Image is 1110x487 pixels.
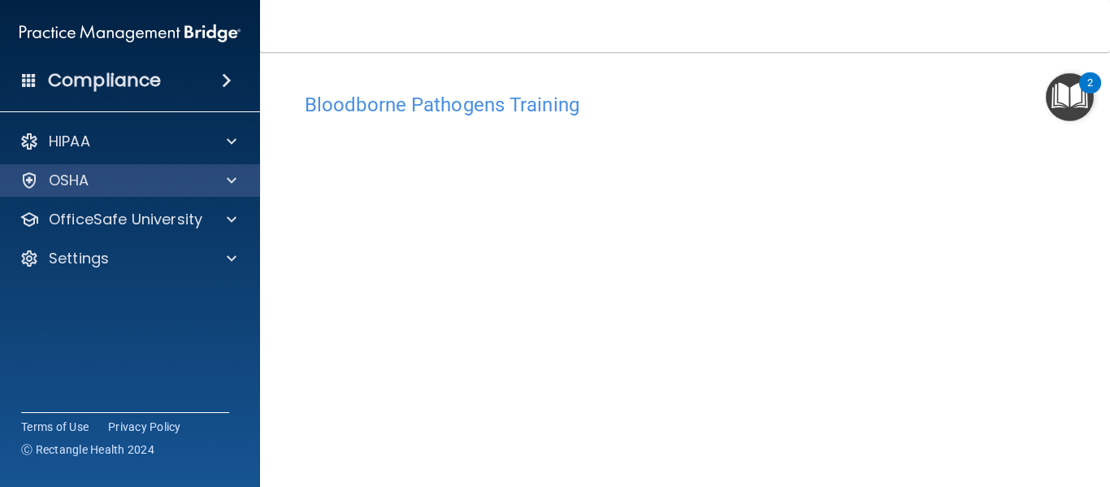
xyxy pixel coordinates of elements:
[20,249,236,268] a: Settings
[20,210,236,229] a: OfficeSafe University
[21,419,89,435] a: Terms of Use
[1046,73,1094,121] button: Open Resource Center, 2 new notifications
[49,171,89,190] p: OSHA
[108,419,181,435] a: Privacy Policy
[49,249,109,268] p: Settings
[20,171,236,190] a: OSHA
[1087,83,1093,104] div: 2
[21,441,154,458] span: Ⓒ Rectangle Health 2024
[20,132,236,151] a: HIPAA
[49,210,202,229] p: OfficeSafe University
[305,94,1065,115] h4: Bloodborne Pathogens Training
[49,132,90,151] p: HIPAA
[829,372,1090,437] iframe: Drift Widget Chat Controller
[20,17,241,50] img: PMB logo
[48,69,161,92] h4: Compliance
